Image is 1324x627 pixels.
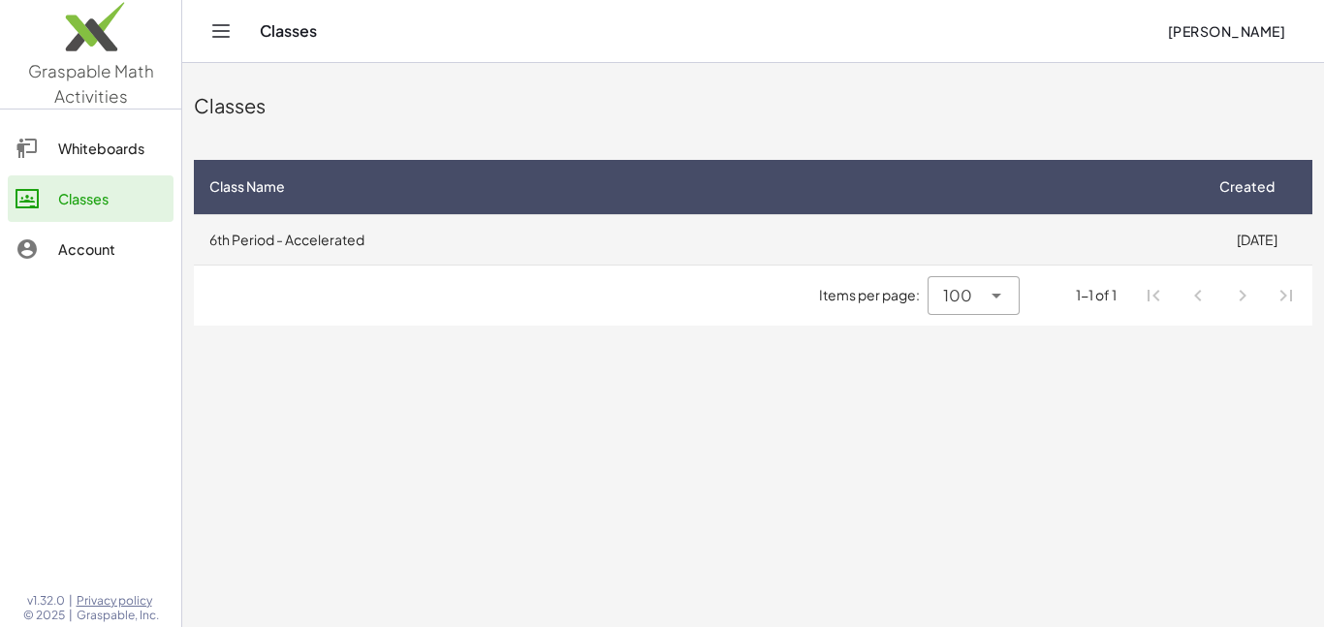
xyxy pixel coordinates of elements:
[58,187,166,210] div: Classes
[205,16,236,47] button: Toggle navigation
[1201,214,1312,265] td: [DATE]
[1167,22,1285,40] span: [PERSON_NAME]
[58,137,166,160] div: Whiteboards
[8,175,173,222] a: Classes
[8,125,173,172] a: Whiteboards
[27,593,65,609] span: v1.32.0
[1219,176,1275,197] span: Created
[194,92,1312,119] div: Classes
[8,226,173,272] a: Account
[58,237,166,261] div: Account
[1076,285,1117,305] div: 1-1 of 1
[69,593,73,609] span: |
[28,60,154,107] span: Graspable Math Activities
[1151,14,1301,48] button: [PERSON_NAME]
[69,608,73,623] span: |
[77,593,159,609] a: Privacy policy
[194,214,1201,265] td: 6th Period - Accelerated
[943,284,972,307] span: 100
[77,608,159,623] span: Graspable, Inc.
[819,285,928,305] span: Items per page:
[1132,273,1308,318] nav: Pagination Navigation
[23,608,65,623] span: © 2025
[209,176,285,197] span: Class Name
